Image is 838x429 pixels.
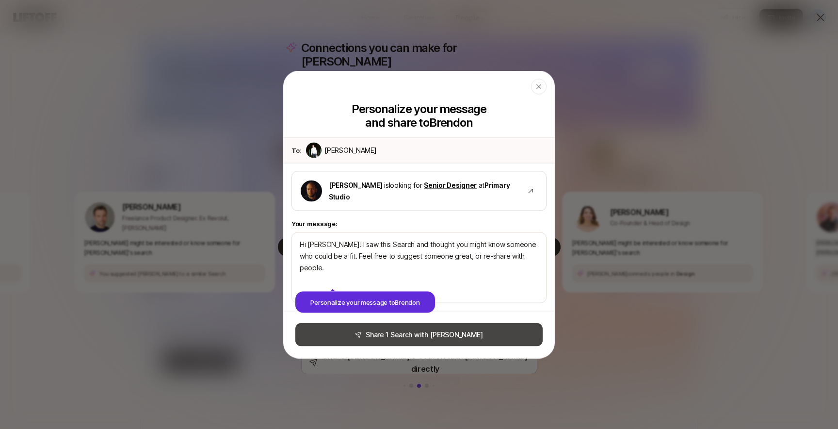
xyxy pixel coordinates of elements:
p: [PERSON_NAME] [324,145,376,156]
p: Personalize your message to Brendon [301,297,429,307]
button: Share 1 Search with [PERSON_NAME] [295,323,543,346]
p: is looking for at [329,180,517,203]
img: a084f4ea_e297_4904_9397_893f7d3bd817.jpg [306,143,322,158]
span: [PERSON_NAME] [329,181,382,189]
p: Your message: [291,219,547,229]
textarea: Hi [PERSON_NAME]! I saw this Search and thought you might know someone who could be a fit. Feel f... [291,232,547,303]
p: Personalize your message and share to Brendon [284,102,554,130]
a: Senior Designer [424,181,477,189]
p: To: [291,146,301,155]
img: Nicholas Pattison [301,181,322,202]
